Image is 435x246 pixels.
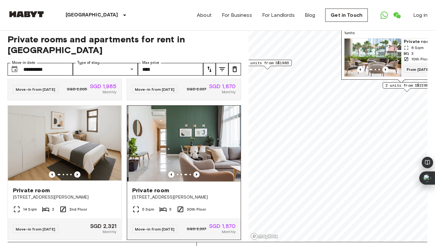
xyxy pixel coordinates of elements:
span: 5 Sqm [142,206,154,212]
a: About [197,11,212,19]
span: SGD 2,321 [90,223,116,229]
img: Marketing picture of unit SG-01-113-001-04 [129,106,242,181]
span: Move-in from [DATE] [135,227,174,231]
button: Previous image [49,171,55,178]
img: Habyt [8,11,45,17]
a: Marketing picture of unit SG-01-001-010-02Previous imagePrevious imagePrivate room[STREET_ADDRESS... [8,105,122,240]
button: Previous image [193,171,200,178]
span: Monthly [222,229,236,235]
button: Previous image [74,171,80,178]
button: Previous image [168,171,174,178]
a: Open WeChat [391,9,403,22]
span: [STREET_ADDRESS][PERSON_NAME] [132,194,236,200]
span: SGD 1,870 [209,223,236,229]
div: Map marker [383,82,431,92]
button: tune [203,63,216,76]
a: Mapbox logo [250,233,278,240]
span: Private room [132,187,169,194]
button: tune [216,63,228,76]
span: 2 units from S$2268 [385,83,428,88]
div: Map marker [243,60,292,70]
button: Previous image [357,66,363,73]
span: 10th Floor [411,56,430,62]
span: Monthly [103,229,116,235]
span: Monthly [222,89,236,95]
span: 14 Sqm [23,206,37,212]
label: Type of stay [77,60,99,65]
p: [GEOGRAPHIC_DATA] [66,11,118,19]
button: Previous image [382,66,389,73]
img: Marketing picture of unit SG-01-001-010-02 [8,106,121,181]
span: SGD 1,985 [90,83,116,89]
span: SGD 1,870 [209,83,236,89]
span: Private room [13,187,50,194]
span: Private rooms and apartments for rent in [GEOGRAPHIC_DATA] [8,34,241,55]
span: Move-in from [DATE] [135,87,174,92]
span: From [DATE] [404,66,433,73]
a: Previous imagePrevious imagePrivate room[STREET_ADDRESS][PERSON_NAME]5 Sqm530th FloorMove-in from... [127,105,241,240]
span: SGD 2,205 [67,86,87,92]
span: 30th Floor [187,206,206,212]
a: Open WhatsApp [378,9,391,22]
span: SGD 2,337 [187,226,206,232]
a: For Landlords [262,11,295,19]
label: Max price [142,60,159,65]
a: Get in Touch [325,9,368,22]
img: Marketing picture of unit SG-01-116-001-02 [344,39,401,77]
span: 2nd Floor [69,206,87,212]
a: For Business [222,11,252,19]
canvas: Map [249,26,427,242]
span: Move-in from [DATE] [16,227,55,231]
span: 1 units from S$1985 [246,60,289,66]
a: Log in [413,11,427,19]
span: 6 Sqm [411,45,424,51]
button: Choose date, selected date is 20 Oct 2025 [8,63,21,76]
a: Blog [305,11,315,19]
button: tune [228,63,241,76]
span: Move-in from [DATE] [16,87,55,92]
span: 5 [169,206,172,212]
span: 2 [52,206,54,212]
span: 3 [411,51,414,56]
span: Monthly [103,89,116,95]
label: Move-in date [12,60,35,65]
span: [STREET_ADDRESS][PERSON_NAME] [13,194,116,200]
span: SGD 2,337 [187,86,206,92]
